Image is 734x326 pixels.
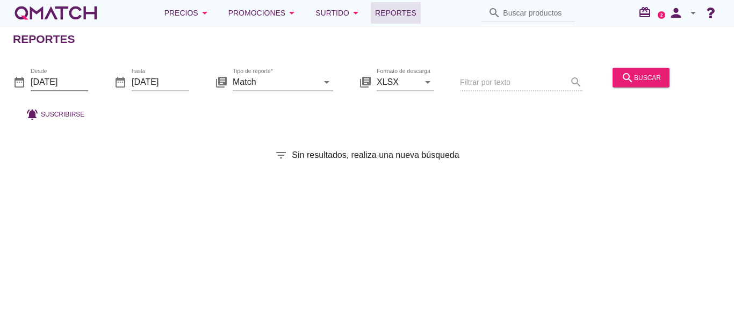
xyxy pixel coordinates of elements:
[320,75,333,88] i: arrow_drop_down
[13,75,26,88] i: date_range
[665,5,687,20] i: person
[315,6,362,19] div: Surtido
[285,6,298,19] i: arrow_drop_down
[114,75,127,88] i: date_range
[220,2,307,24] button: Promociones
[377,73,419,90] input: Formato de descarga
[658,11,665,19] a: 2
[660,12,663,17] text: 2
[371,2,421,24] a: Reportes
[349,6,362,19] i: arrow_drop_down
[621,71,634,84] i: search
[621,71,661,84] div: buscar
[17,104,93,124] button: Suscribirse
[359,75,372,88] i: library_books
[198,6,211,19] i: arrow_drop_down
[613,68,670,87] button: buscar
[13,2,99,24] a: white-qmatch-logo
[41,109,84,119] span: Suscribirse
[292,149,459,162] span: Sin resultados, realiza una nueva búsqueda
[164,6,211,19] div: Precios
[503,4,569,21] input: Buscar productos
[275,149,287,162] i: filter_list
[26,107,41,120] i: notifications_active
[233,73,318,90] input: Tipo de reporte*
[228,6,299,19] div: Promociones
[156,2,220,24] button: Precios
[488,6,501,19] i: search
[132,73,189,90] input: hasta
[687,6,700,19] i: arrow_drop_down
[13,31,75,48] h2: Reportes
[31,73,88,90] input: Desde
[215,75,228,88] i: library_books
[421,75,434,88] i: arrow_drop_down
[307,2,371,24] button: Surtido
[638,6,656,19] i: redeem
[375,6,416,19] span: Reportes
